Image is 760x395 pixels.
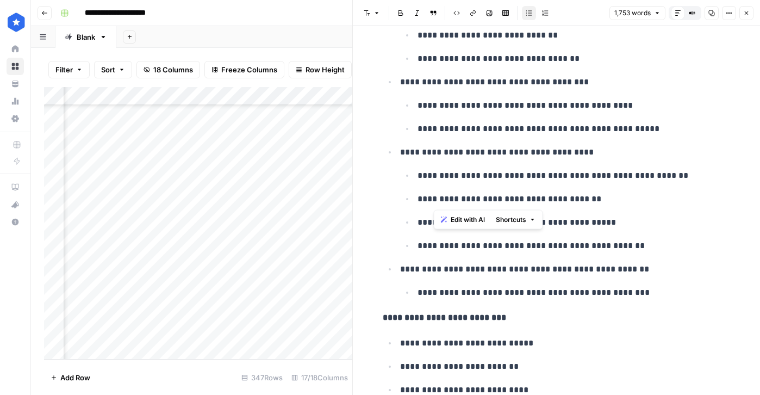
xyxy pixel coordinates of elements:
button: Help + Support [7,213,24,231]
button: Workspace: ConsumerAffairs [7,9,24,36]
button: Add Row [44,369,97,386]
button: Shortcuts [491,213,540,227]
button: 18 Columns [136,61,200,78]
a: Settings [7,110,24,127]
div: 347 Rows [237,369,287,386]
a: Your Data [7,75,24,92]
span: Filter [55,64,73,75]
button: Edit with AI [437,213,489,227]
div: What's new? [7,196,23,213]
span: Edit with AI [451,215,485,225]
a: AirOps Academy [7,178,24,196]
span: Add Row [60,372,90,383]
img: ConsumerAffairs Logo [7,13,26,32]
a: Home [7,40,24,58]
span: Shortcuts [496,215,526,225]
button: Filter [48,61,90,78]
button: Freeze Columns [204,61,284,78]
button: What's new? [7,196,24,213]
div: 17/18 Columns [287,369,352,386]
a: Blank [55,26,116,48]
a: Usage [7,92,24,110]
span: Freeze Columns [221,64,277,75]
a: Browse [7,58,24,75]
span: Row Height [306,64,345,75]
div: Blank [77,32,95,42]
span: 18 Columns [153,64,193,75]
span: Sort [101,64,115,75]
button: Sort [94,61,132,78]
button: Row Height [289,61,352,78]
span: 1,753 words [614,8,651,18]
button: 1,753 words [609,6,665,20]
